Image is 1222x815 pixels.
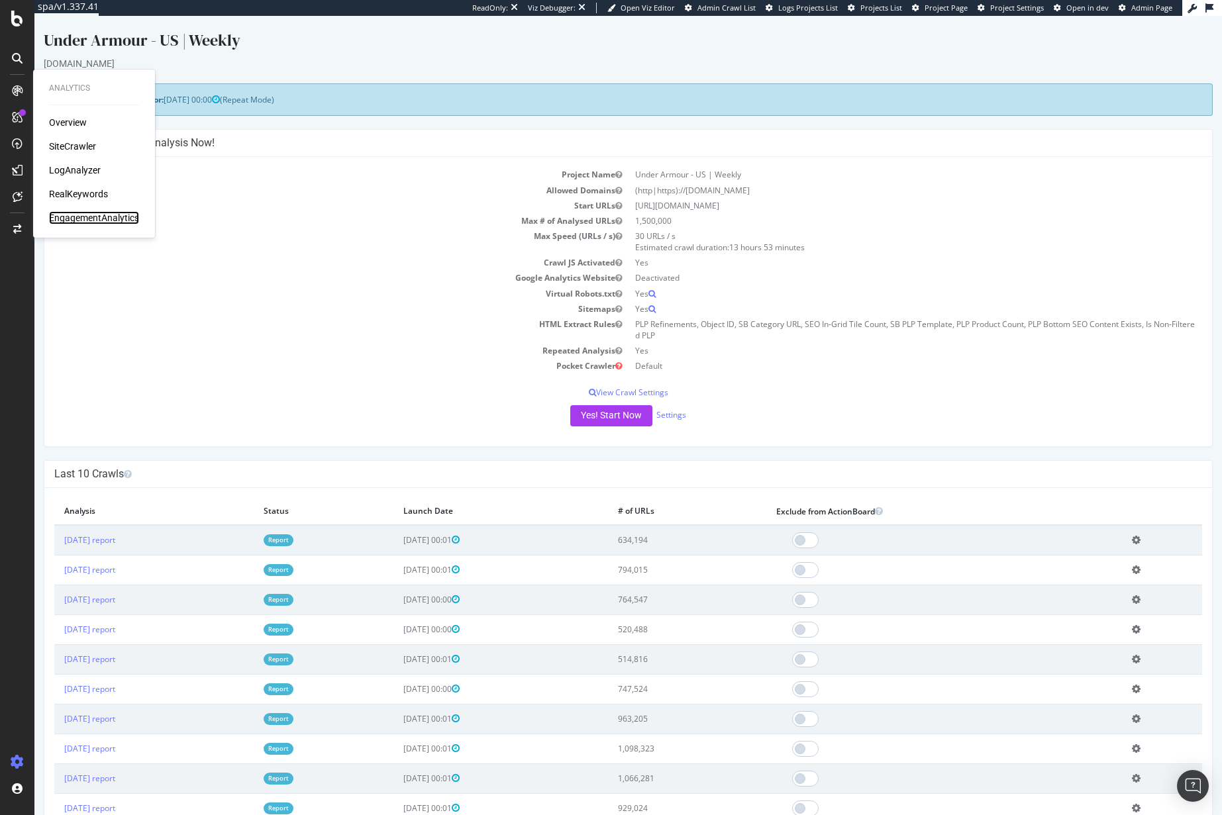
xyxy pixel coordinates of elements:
td: Under Armour - US | Weekly [594,151,1168,166]
td: (http|https)://[DOMAIN_NAME] [594,167,1168,182]
a: Admin Crawl List [685,3,756,13]
a: Report [229,518,259,530]
a: Admin Page [1119,3,1172,13]
td: Yes [594,239,1168,254]
a: RealKeywords [49,187,108,201]
td: Yes [594,270,1168,285]
a: EngagementAnalytics [49,211,139,224]
a: [DATE] report [30,608,81,619]
span: Admin Page [1131,3,1172,13]
td: 514,816 [574,628,732,658]
span: 13 hours 53 minutes [695,226,770,237]
div: Viz Debugger: [528,3,576,13]
td: 1,500,000 [594,197,1168,213]
td: Deactivated [594,254,1168,269]
th: Status [219,482,359,509]
th: Launch Date [359,482,574,509]
span: Project Settings [990,3,1044,13]
a: [DATE] report [30,638,81,649]
a: Open in dev [1054,3,1109,13]
a: Report [229,638,259,649]
a: Overview [49,116,87,129]
span: Logs Projects List [778,3,838,13]
a: Open Viz Editor [607,3,675,13]
div: Open Intercom Messenger [1177,770,1209,802]
td: 1,098,323 [574,718,732,747]
td: Crawl JS Activated [20,239,594,254]
td: Google Analytics Website [20,254,594,269]
a: SiteCrawler [49,140,96,153]
td: 764,547 [574,569,732,599]
span: [DATE] 00:01 [369,787,425,798]
h4: Configure your New Analysis Now! [20,120,1168,134]
span: [DATE] 00:01 [369,727,425,738]
td: Allowed Domains [20,167,594,182]
span: [DATE] 00:00 [129,78,185,89]
td: Pocket Crawler [20,342,594,358]
td: Virtual Robots.txt [20,270,594,285]
a: Report [229,548,259,559]
div: Under Armour - US | Weekly [9,13,1178,41]
a: Project Page [912,3,968,13]
span: [DATE] 00:00 [369,608,425,619]
a: [DATE] report [30,667,81,679]
td: 520,488 [574,599,732,628]
span: [DATE] 00:01 [369,757,425,768]
td: Repeated Analysis [20,327,594,342]
div: LogAnalyzer [49,164,101,177]
span: Admin Crawl List [697,3,756,13]
td: 794,015 [574,539,732,569]
button: Yes! Start Now [536,389,618,410]
td: Default [594,342,1168,358]
td: 30 URLs / s Estimated crawl duration: [594,213,1168,239]
td: HTML Extract Rules [20,301,594,327]
span: Project Page [925,3,968,13]
td: Yes [594,285,1168,301]
td: 929,024 [574,777,732,807]
div: (Repeat Mode) [9,68,1178,100]
span: [DATE] 00:00 [369,578,425,589]
td: 634,194 [574,509,732,540]
span: Projects List [860,3,902,13]
td: Yes [594,327,1168,342]
a: Report [229,608,259,619]
strong: Next Launch Scheduled for: [20,78,129,89]
td: Max # of Analysed URLs [20,197,594,213]
a: Report [229,757,259,768]
th: Analysis [20,482,219,509]
a: [DATE] report [30,548,81,559]
h4: Last 10 Crawls [20,452,1168,465]
a: [DATE] report [30,787,81,798]
a: Project Settings [978,3,1044,13]
span: [DATE] 00:01 [369,518,425,530]
a: Settings [622,393,652,405]
span: [DATE] 00:00 [369,667,425,679]
div: [DOMAIN_NAME] [9,41,1178,54]
div: Analytics [49,83,139,94]
a: Report [229,667,259,679]
a: [DATE] report [30,697,81,708]
a: Logs Projects List [766,3,838,13]
a: Projects List [848,3,902,13]
a: Report [229,578,259,589]
span: Open Viz Editor [621,3,675,13]
a: [DATE] report [30,727,81,738]
a: [DATE] report [30,518,81,530]
td: Sitemaps [20,285,594,301]
span: [DATE] 00:01 [369,638,425,649]
th: # of URLs [574,482,732,509]
td: Start URLs [20,182,594,197]
a: [DATE] report [30,578,81,589]
td: 747,524 [574,658,732,688]
span: Open in dev [1066,3,1109,13]
td: Max Speed (URLs / s) [20,213,594,239]
a: Report [229,727,259,738]
span: [DATE] 00:01 [369,697,425,708]
span: [DATE] 00:01 [369,548,425,559]
a: Report [229,787,259,798]
p: View Crawl Settings [20,371,1168,382]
